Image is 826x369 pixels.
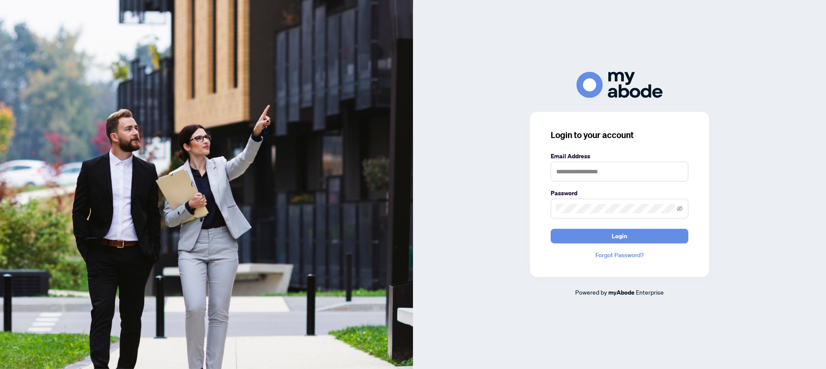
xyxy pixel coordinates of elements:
h3: Login to your account [551,129,688,141]
span: eye-invisible [677,206,683,212]
label: Email Address [551,151,688,161]
a: myAbode [608,288,635,297]
label: Password [551,188,688,198]
span: Powered by [575,288,607,296]
img: ma-logo [576,72,663,98]
span: Enterprise [636,288,664,296]
a: Forgot Password? [551,250,688,260]
span: Login [612,229,627,243]
button: Login [551,229,688,243]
